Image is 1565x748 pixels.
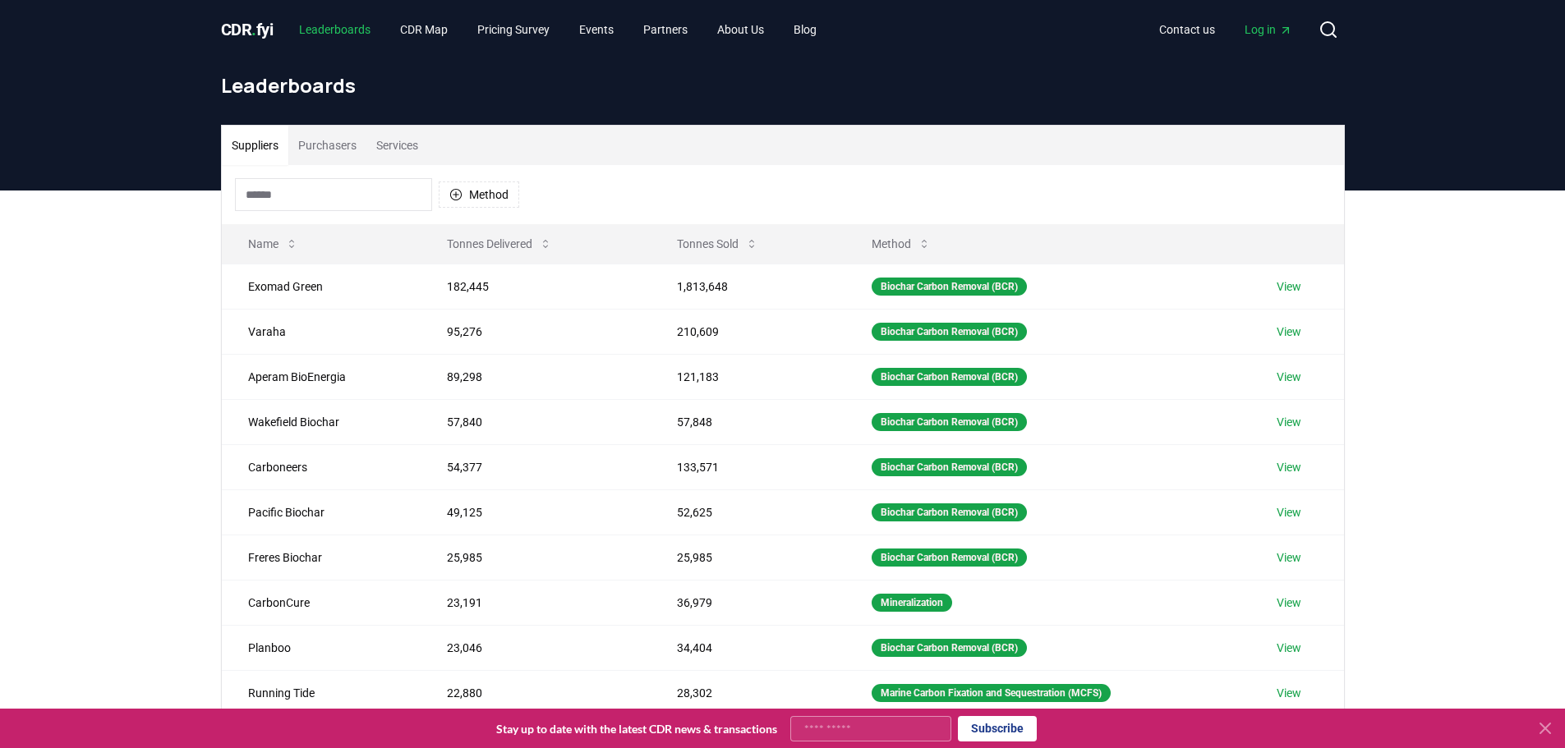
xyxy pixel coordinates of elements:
[421,354,650,399] td: 89,298
[222,625,421,670] td: Planboo
[872,684,1111,702] div: Marine Carbon Fixation and Sequestration (MCFS)
[872,368,1027,386] div: Biochar Carbon Removal (BCR)
[651,489,845,535] td: 52,625
[222,264,421,309] td: Exomad Green
[421,625,650,670] td: 23,046
[421,399,650,444] td: 57,840
[651,625,845,670] td: 34,404
[566,15,627,44] a: Events
[651,444,845,489] td: 133,571
[630,15,701,44] a: Partners
[651,399,845,444] td: 57,848
[221,72,1345,99] h1: Leaderboards
[651,580,845,625] td: 36,979
[221,18,274,41] a: CDR.fyi
[858,227,944,260] button: Method
[780,15,830,44] a: Blog
[251,20,256,39] span: .
[439,181,519,208] button: Method
[651,354,845,399] td: 121,183
[651,309,845,354] td: 210,609
[288,126,366,165] button: Purchasers
[651,264,845,309] td: 1,813,648
[222,309,421,354] td: Varaha
[222,444,421,489] td: Carboneers
[1277,459,1301,475] a: View
[872,413,1027,431] div: Biochar Carbon Removal (BCR)
[286,15,384,44] a: Leaderboards
[1277,278,1301,295] a: View
[651,535,845,580] td: 25,985
[1277,594,1301,611] a: View
[1146,15,1228,44] a: Contact us
[222,489,421,535] td: Pacific Biochar
[1277,324,1301,340] a: View
[1277,640,1301,656] a: View
[222,580,421,625] td: CarbonCure
[464,15,563,44] a: Pricing Survey
[286,15,830,44] nav: Main
[872,548,1027,567] div: Biochar Carbon Removal (BCR)
[1277,504,1301,521] a: View
[222,126,288,165] button: Suppliers
[1245,21,1292,38] span: Log in
[872,278,1027,296] div: Biochar Carbon Removal (BCR)
[1277,369,1301,385] a: View
[434,227,565,260] button: Tonnes Delivered
[421,309,650,354] td: 95,276
[235,227,311,260] button: Name
[1277,685,1301,701] a: View
[872,323,1027,341] div: Biochar Carbon Removal (BCR)
[1277,414,1301,430] a: View
[651,670,845,715] td: 28,302
[222,535,421,580] td: Freres Biochar
[664,227,771,260] button: Tonnes Sold
[421,580,650,625] td: 23,191
[222,670,421,715] td: Running Tide
[872,458,1027,476] div: Biochar Carbon Removal (BCR)
[1146,15,1305,44] nav: Main
[872,639,1027,657] div: Biochar Carbon Removal (BCR)
[387,15,461,44] a: CDR Map
[872,503,1027,521] div: Biochar Carbon Removal (BCR)
[1277,549,1301,566] a: View
[366,126,428,165] button: Services
[704,15,777,44] a: About Us
[221,20,274,39] span: CDR fyi
[421,670,650,715] td: 22,880
[421,444,650,489] td: 54,377
[222,354,421,399] td: Aperam BioEnergia
[421,535,650,580] td: 25,985
[222,399,421,444] td: Wakefield Biochar
[421,489,650,535] td: 49,125
[872,594,952,612] div: Mineralization
[421,264,650,309] td: 182,445
[1231,15,1305,44] a: Log in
